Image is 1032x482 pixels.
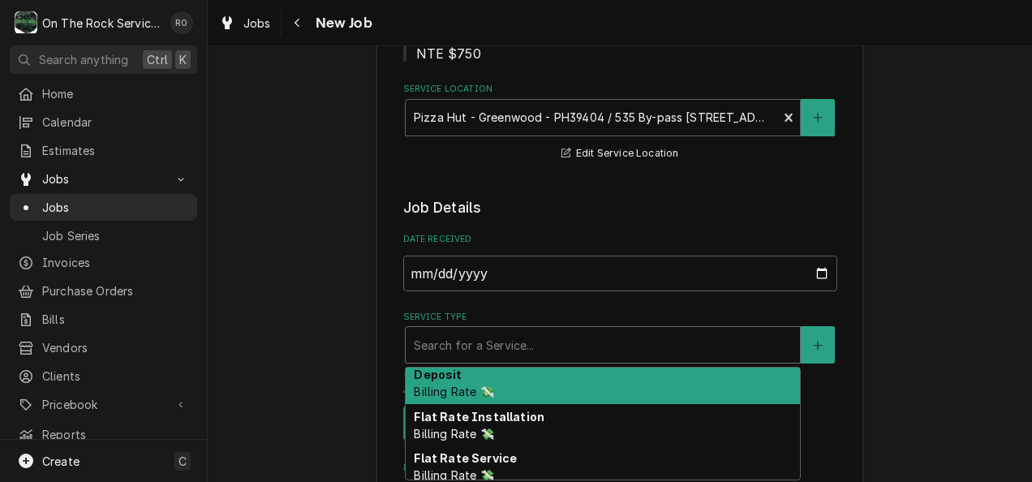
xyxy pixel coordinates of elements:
[42,368,189,385] span: Clients
[10,194,197,221] a: Jobs
[311,12,372,34] span: New Job
[42,170,165,187] span: Jobs
[403,233,837,290] div: Date Received
[42,339,189,356] span: Vendors
[414,451,517,465] strong: Flat Rate Service
[42,15,161,32] div: On The Rock Services
[414,410,544,424] strong: Flat Rate Installation
[285,10,311,36] button: Navigate back
[414,368,462,381] strong: Deposit
[42,254,189,271] span: Invoices
[10,80,197,107] a: Home
[42,311,189,328] span: Bills
[179,51,187,68] span: K
[403,311,837,364] div: Service Type
[42,426,189,443] span: Reports
[42,282,189,299] span: Purchase Orders
[147,51,168,68] span: Ctrl
[15,11,37,34] div: O
[414,468,493,482] span: Billing Rate 💸
[10,222,197,249] a: Job Series
[10,137,197,164] a: Estimates
[801,326,835,364] button: Create New Service
[42,227,189,244] span: Job Series
[403,384,837,441] div: Job Type
[10,109,197,136] a: Calendar
[403,83,837,96] label: Service Location
[403,197,837,218] legend: Job Details
[42,454,80,468] span: Create
[10,334,197,361] a: Vendors
[414,385,493,398] span: Billing Rate 💸
[403,384,837,397] label: Job Type
[42,142,189,159] span: Estimates
[10,249,197,276] a: Invoices
[42,114,189,131] span: Calendar
[10,278,197,304] a: Purchase Orders
[10,45,197,74] button: Search anythingCtrlK
[403,311,837,324] label: Service Type
[243,15,271,32] span: Jobs
[170,11,193,34] div: RO
[801,99,835,136] button: Create New Location
[403,256,837,291] input: yyyy-mm-dd
[414,427,493,441] span: Billing Rate 💸
[559,144,682,164] button: Edit Service Location
[10,166,197,192] a: Go to Jobs
[178,453,187,470] span: C
[416,45,481,62] span: NTE $750
[10,421,197,448] a: Reports
[403,233,837,246] label: Date Received
[42,85,189,102] span: Home
[39,51,128,68] span: Search anything
[42,396,165,413] span: Pricebook
[403,83,837,163] div: Service Location
[10,306,197,333] a: Bills
[813,112,823,123] svg: Create New Location
[10,363,197,389] a: Clients
[42,199,189,216] span: Jobs
[403,44,837,63] span: Client Notes
[813,340,823,351] svg: Create New Service
[10,391,197,418] a: Go to Pricebook
[403,462,837,475] label: Reason For Call
[170,11,193,34] div: Rich Ortega's Avatar
[213,10,277,37] a: Jobs
[15,11,37,34] div: On The Rock Services's Avatar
